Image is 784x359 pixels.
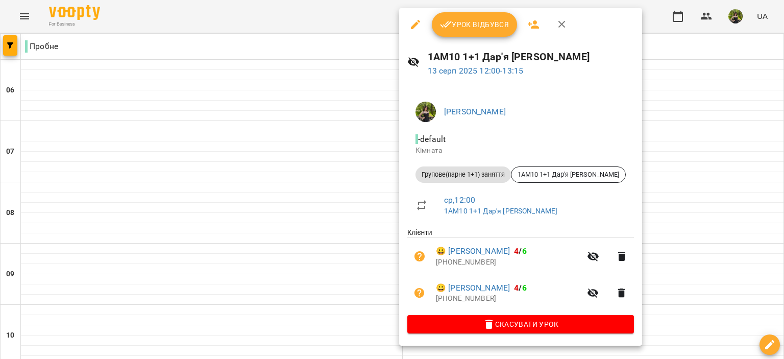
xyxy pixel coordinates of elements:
[444,195,475,205] a: ср , 12:00
[415,134,448,144] span: - default
[514,283,519,293] span: 4
[514,283,526,293] b: /
[432,12,518,37] button: Урок відбувся
[415,318,626,330] span: Скасувати Урок
[407,227,634,315] ul: Клієнти
[415,146,626,156] p: Кімната
[522,246,527,256] span: 6
[444,207,557,215] a: 1АМ10 1+1 Дар'я [PERSON_NAME]
[436,245,510,257] a: 😀 [PERSON_NAME]
[514,246,519,256] span: 4
[436,282,510,294] a: 😀 [PERSON_NAME]
[407,315,634,333] button: Скасувати Урок
[511,166,626,183] div: 1АМ10 1+1 Дар'я [PERSON_NAME]
[514,246,526,256] b: /
[415,102,436,122] img: fec4bf7ef3f37228adbfcb2cb62aae31.jpg
[436,294,581,304] p: [PHONE_NUMBER]
[407,281,432,305] button: Візит ще не сплачено. Додати оплату?
[511,170,625,179] span: 1АМ10 1+1 Дар'я [PERSON_NAME]
[407,244,432,269] button: Візит ще не сплачено. Додати оплату?
[440,18,509,31] span: Урок відбувся
[522,283,527,293] span: 6
[428,66,524,76] a: 13 серп 2025 12:00-13:15
[436,257,581,268] p: [PHONE_NUMBER]
[428,49,634,65] h6: 1АМ10 1+1 Дар'я [PERSON_NAME]
[444,107,506,116] a: [PERSON_NAME]
[415,170,511,179] span: Групове(парне 1+1) заняття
